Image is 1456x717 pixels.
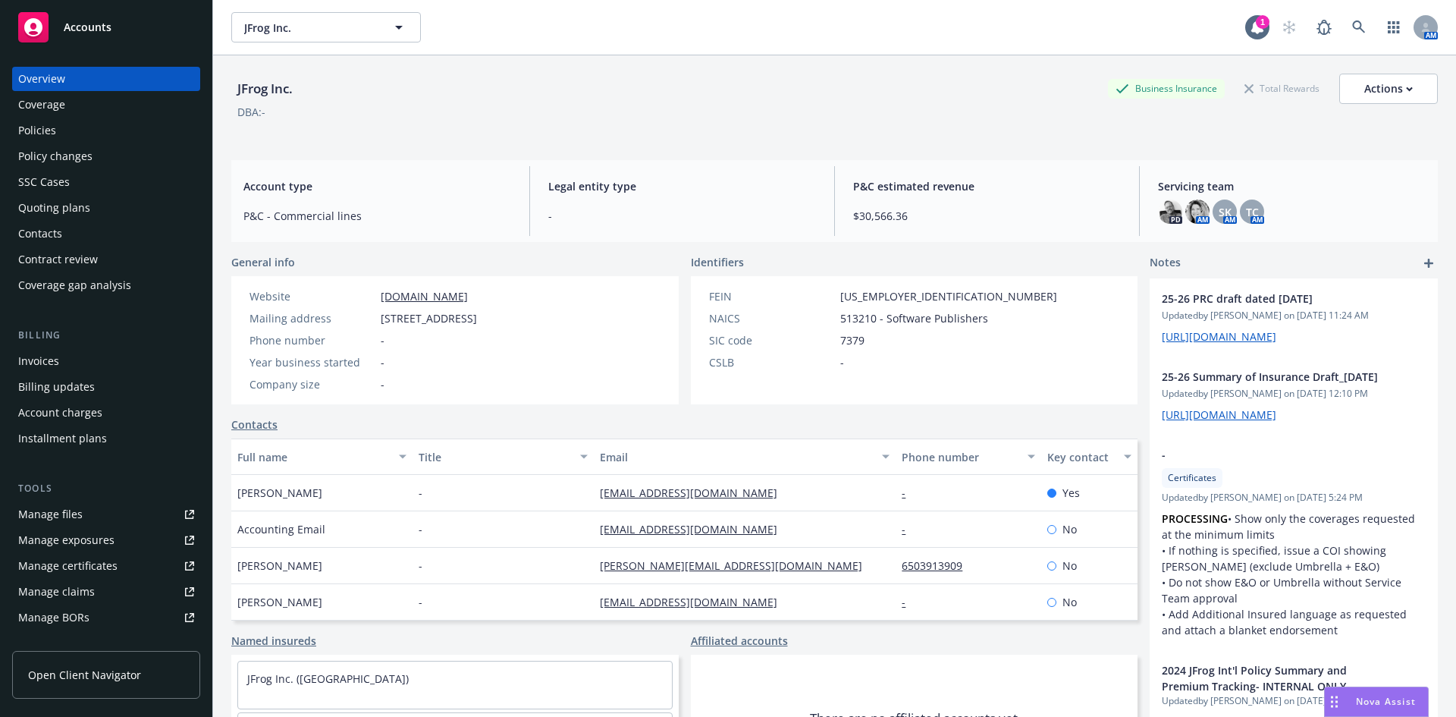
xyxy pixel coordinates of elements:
[249,354,375,370] div: Year business started
[1256,15,1269,29] div: 1
[249,376,375,392] div: Company size
[244,20,375,36] span: JFrog Inc.
[1344,12,1374,42] a: Search
[12,580,200,604] a: Manage claims
[1168,471,1216,485] span: Certificates
[18,631,133,656] div: Summary of insurance
[1162,694,1426,708] span: Updated by [PERSON_NAME] on [DATE] 1:26 PM
[18,247,98,272] div: Contract review
[1324,687,1429,717] button: Nova Assist
[1246,204,1259,220] span: TC
[902,595,918,609] a: -
[18,196,90,220] div: Quoting plans
[419,558,422,574] span: -
[237,104,265,120] div: DBA: -
[12,118,200,143] a: Policies
[12,328,200,343] div: Billing
[1325,687,1344,716] div: Drag to move
[249,332,375,348] div: Phone number
[18,349,59,373] div: Invoices
[18,222,62,246] div: Contacts
[1062,521,1077,537] span: No
[600,486,789,500] a: [EMAIL_ADDRESS][DOMAIN_NAME]
[18,401,102,425] div: Account charges
[12,502,200,527] a: Manage files
[1150,357,1438,435] div: 25-26 Summary of Insurance Draft_[DATE]Updatedby [PERSON_NAME] on [DATE] 12:10 PM[URL][DOMAIN_NAME]
[18,528,115,552] div: Manage exposures
[1162,447,1386,463] span: -
[691,633,788,649] a: Affiliated accounts
[64,21,111,33] span: Accounts
[1158,200,1182,224] img: photo
[18,426,107,451] div: Installment plans
[1162,291,1386,307] span: 25-26 PRC draft dated [DATE]
[247,671,409,686] a: JFrog Inc. ([GEOGRAPHIC_DATA])
[18,554,118,578] div: Manage certificates
[419,594,422,610] span: -
[840,332,864,348] span: 7379
[1274,12,1304,42] a: Start snowing
[237,521,325,537] span: Accounting Email
[231,254,295,270] span: General info
[12,6,200,49] a: Accounts
[243,208,511,224] span: P&C - Commercial lines
[1108,79,1225,98] div: Business Insurance
[1162,491,1426,505] span: Updated by [PERSON_NAME] on [DATE] 5:24 PM
[231,79,299,99] div: JFrog Inc.
[18,273,131,297] div: Coverage gap analysis
[12,196,200,220] a: Quoting plans
[1162,309,1426,322] span: Updated by [PERSON_NAME] on [DATE] 11:24 AM
[902,558,974,573] a: 6503913909
[12,554,200,578] a: Manage certificates
[1162,387,1426,401] span: Updated by [PERSON_NAME] on [DATE] 12:10 PM
[1150,278,1438,357] div: 25-26 PRC draft dated [DATE]Updatedby [PERSON_NAME] on [DATE] 11:24 AM[URL][DOMAIN_NAME]
[243,178,511,194] span: Account type
[1162,407,1276,422] a: [URL][DOMAIN_NAME]
[1041,439,1137,475] button: Key contact
[381,289,468,303] a: [DOMAIN_NAME]
[548,208,816,224] span: -
[1356,695,1416,708] span: Nova Assist
[1162,511,1426,638] p: • Show only the coverages requested at the minimum limits • If nothing is specified, issue a COI ...
[1150,435,1438,650] div: -CertificatesUpdatedby [PERSON_NAME] on [DATE] 5:24 PMPROCESSING• Show only the coverages request...
[381,310,477,326] span: [STREET_ADDRESS]
[12,528,200,552] a: Manage exposures
[853,178,1121,194] span: P&C estimated revenue
[18,170,70,194] div: SSC Cases
[381,332,384,348] span: -
[12,273,200,297] a: Coverage gap analysis
[1158,178,1426,194] span: Servicing team
[1162,662,1386,694] span: 2024 JFrog Int'l Policy Summary and Premium Tracking- INTERNAL ONLY
[12,144,200,168] a: Policy changes
[381,354,384,370] span: -
[231,12,421,42] button: JFrog Inc.
[12,247,200,272] a: Contract review
[1150,254,1181,272] span: Notes
[419,485,422,501] span: -
[1237,79,1327,98] div: Total Rewards
[594,439,896,475] button: Email
[691,254,744,270] span: Identifiers
[902,486,918,500] a: -
[12,349,200,373] a: Invoices
[12,401,200,425] a: Account charges
[413,439,594,475] button: Title
[12,67,200,91] a: Overview
[231,417,278,432] a: Contacts
[249,310,375,326] div: Mailing address
[1420,254,1438,272] a: add
[1219,204,1232,220] span: SK
[1185,200,1210,224] img: photo
[249,288,375,304] div: Website
[237,449,390,465] div: Full name
[237,485,322,501] span: [PERSON_NAME]
[600,595,789,609] a: [EMAIL_ADDRESS][DOMAIN_NAME]
[12,93,200,117] a: Coverage
[896,439,1040,475] button: Phone number
[1062,594,1077,610] span: No
[12,222,200,246] a: Contacts
[1364,74,1413,103] div: Actions
[237,558,322,574] span: [PERSON_NAME]
[840,354,844,370] span: -
[18,93,65,117] div: Coverage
